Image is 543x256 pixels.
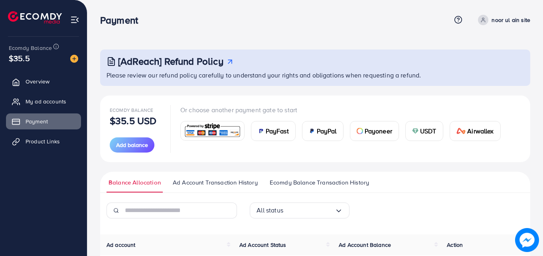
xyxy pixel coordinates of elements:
[26,97,66,105] span: My ad accounts
[257,204,283,216] span: All status
[492,15,530,25] p: noor ul ain site
[110,137,154,153] button: Add balance
[302,121,344,141] a: cardPayPal
[251,121,296,141] a: cardPayFast
[9,52,30,64] span: $35.5
[100,14,144,26] h3: Payment
[475,15,530,25] a: noor ul ain site
[515,228,539,252] img: image
[447,241,463,249] span: Action
[26,77,49,85] span: Overview
[250,202,349,218] div: Search for option
[109,178,161,187] span: Balance Allocation
[26,117,48,125] span: Payment
[6,113,81,129] a: Payment
[180,121,245,141] a: card
[339,241,391,249] span: Ad Account Balance
[258,128,264,134] img: card
[6,93,81,109] a: My ad accounts
[357,128,363,134] img: card
[6,73,81,89] a: Overview
[70,15,79,24] img: menu
[270,178,369,187] span: Ecomdy Balance Transaction History
[107,241,136,249] span: Ad account
[8,11,62,24] img: logo
[110,107,153,113] span: Ecomdy Balance
[9,44,52,52] span: Ecomdy Balance
[365,126,392,136] span: Payoneer
[180,105,507,115] p: Or choose another payment gate to start
[467,126,494,136] span: Airwallex
[110,116,156,125] p: $35.5 USD
[317,126,337,136] span: PayPal
[70,55,78,63] img: image
[405,121,443,141] a: cardUSDT
[350,121,399,141] a: cardPayoneer
[173,178,258,187] span: Ad Account Transaction History
[118,56,223,67] h3: [AdReach] Refund Policy
[266,126,289,136] span: PayFast
[239,241,286,249] span: Ad Account Status
[183,122,242,139] img: card
[26,137,60,145] span: Product Links
[6,133,81,149] a: Product Links
[412,128,419,134] img: card
[450,121,501,141] a: cardAirwallex
[283,204,335,216] input: Search for option
[456,128,466,134] img: card
[107,70,525,80] p: Please review our refund policy carefully to understand your rights and obligations when requesti...
[420,126,436,136] span: USDT
[116,141,148,149] span: Add balance
[309,128,315,134] img: card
